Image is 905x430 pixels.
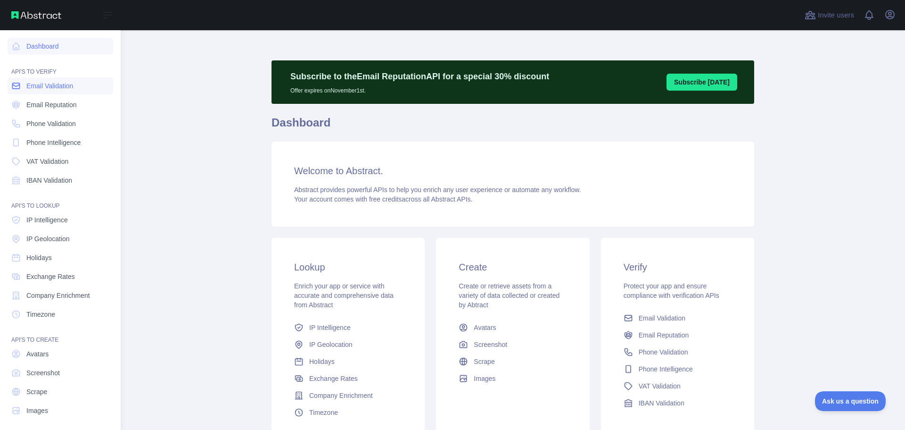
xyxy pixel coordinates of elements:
[309,340,353,349] span: IP Geolocation
[455,319,570,336] a: Avatars
[620,378,735,395] a: VAT Validation
[8,191,113,210] div: API'S TO LOOKUP
[8,38,113,55] a: Dashboard
[459,261,567,274] h3: Create
[624,282,719,299] span: Protect your app and ensure compliance with verification APIs
[639,398,684,408] span: IBAN Validation
[8,383,113,400] a: Scrape
[8,287,113,304] a: Company Enrichment
[620,327,735,344] a: Email Reputation
[309,323,351,332] span: IP Intelligence
[8,306,113,323] a: Timezone
[294,186,581,194] span: Abstract provides powerful APIs to help you enrich any user experience or automate any workflow.
[8,268,113,285] a: Exchange Rates
[26,349,49,359] span: Avatars
[26,234,70,244] span: IP Geolocation
[8,77,113,94] a: Email Validation
[26,272,75,281] span: Exchange Rates
[26,368,60,378] span: Screenshot
[309,374,358,383] span: Exchange Rates
[620,395,735,412] a: IBAN Validation
[8,172,113,189] a: IBAN Validation
[8,325,113,344] div: API'S TO CREATE
[639,330,689,340] span: Email Reputation
[8,211,113,228] a: IP Intelligence
[26,176,72,185] span: IBAN Validation
[8,249,113,266] a: Holidays
[294,261,402,274] h3: Lookup
[369,195,402,203] span: free credits
[8,402,113,419] a: Images
[8,364,113,381] a: Screenshot
[309,357,335,366] span: Holidays
[26,253,52,262] span: Holidays
[455,370,570,387] a: Images
[8,153,113,170] a: VAT Validation
[8,346,113,363] a: Avatars
[290,404,406,421] a: Timezone
[455,353,570,370] a: Scrape
[8,134,113,151] a: Phone Intelligence
[26,81,73,91] span: Email Validation
[818,10,854,21] span: Invite users
[666,74,737,91] button: Subscribe [DATE]
[620,361,735,378] a: Phone Intelligence
[26,387,47,396] span: Scrape
[309,391,373,400] span: Company Enrichment
[459,282,559,309] span: Create or retrieve assets from a variety of data collected or created by Abtract
[290,336,406,353] a: IP Geolocation
[455,336,570,353] a: Screenshot
[11,11,61,19] img: Abstract API
[624,261,732,274] h3: Verify
[309,408,338,417] span: Timezone
[8,96,113,113] a: Email Reputation
[639,381,681,391] span: VAT Validation
[26,100,77,110] span: Email Reputation
[26,157,68,166] span: VAT Validation
[639,364,693,374] span: Phone Intelligence
[474,357,494,366] span: Scrape
[26,310,55,319] span: Timezone
[290,353,406,370] a: Holidays
[290,319,406,336] a: IP Intelligence
[26,406,48,415] span: Images
[290,83,549,94] p: Offer expires on November 1st.
[294,195,472,203] span: Your account comes with across all Abstract APIs.
[294,282,394,309] span: Enrich your app or service with accurate and comprehensive data from Abstract
[620,344,735,361] a: Phone Validation
[639,347,688,357] span: Phone Validation
[639,313,685,323] span: Email Validation
[26,291,90,300] span: Company Enrichment
[815,391,886,411] iframe: Toggle Customer Support
[26,138,81,147] span: Phone Intelligence
[26,215,68,225] span: IP Intelligence
[474,374,495,383] span: Images
[8,230,113,247] a: IP Geolocation
[474,340,507,349] span: Screenshot
[26,119,76,128] span: Phone Validation
[8,115,113,132] a: Phone Validation
[290,370,406,387] a: Exchange Rates
[8,57,113,76] div: API'S TO VERIFY
[290,70,549,83] p: Subscribe to the Email Reputation API for a special 30 % discount
[620,310,735,327] a: Email Validation
[294,164,732,177] h3: Welcome to Abstract.
[290,387,406,404] a: Company Enrichment
[271,115,754,138] h1: Dashboard
[803,8,856,23] button: Invite users
[474,323,496,332] span: Avatars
